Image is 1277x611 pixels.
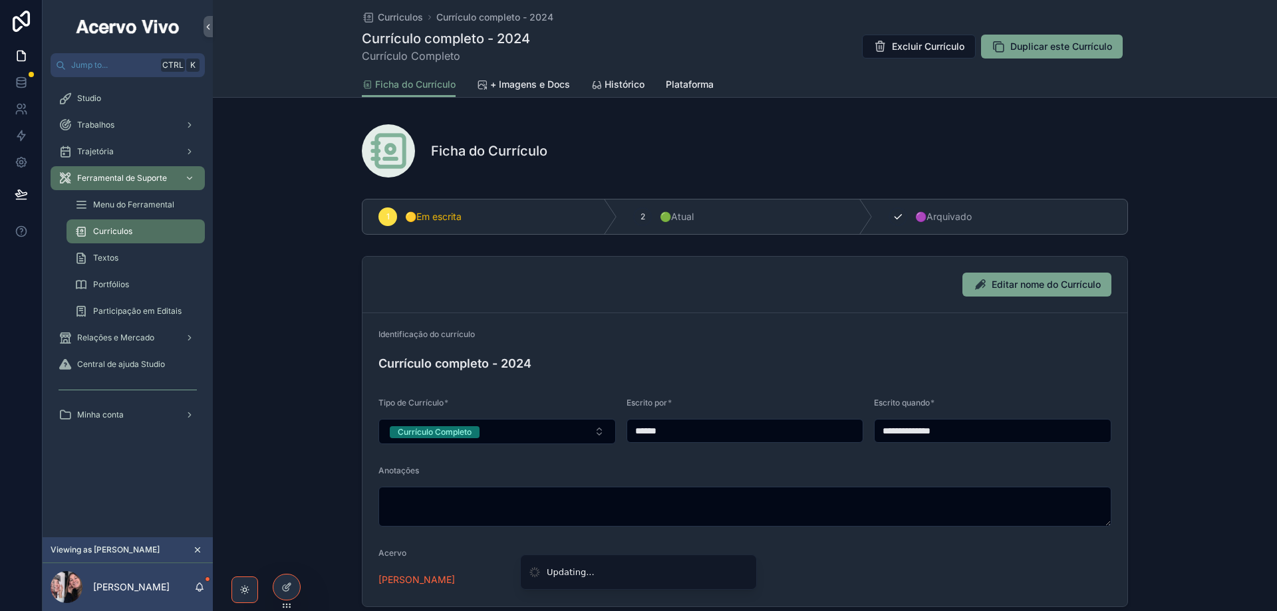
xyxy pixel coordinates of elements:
[666,72,714,99] a: Plataforma
[67,299,205,323] a: Participação em Editais
[51,352,205,376] a: Central de ajuda Studio
[605,78,644,91] span: Histórico
[77,146,114,157] span: Trajetória
[67,219,205,243] a: Curriculos
[386,211,390,222] span: 1
[627,398,667,408] span: Escrito por
[51,113,205,137] a: Trabalhos
[378,398,444,408] span: Tipo de Currículo
[77,359,165,370] span: Central de ajuda Studio
[93,279,129,290] span: Portfólios
[981,35,1123,59] button: Duplicar este Currículo
[77,410,124,420] span: Minha conta
[93,306,182,316] span: Participação em Editais
[915,210,972,223] span: 🟣Arquivado
[405,210,462,223] span: 🟡Em escrita
[51,545,160,555] span: Viewing as [PERSON_NAME]
[74,16,182,37] img: App logo
[666,78,714,91] span: Plataforma
[547,566,595,579] div: Updating...
[640,211,645,222] span: 2
[51,403,205,427] a: Minha conta
[161,59,185,72] span: Ctrl
[188,60,198,70] span: K
[362,48,530,64] span: Currículo Completo
[93,226,132,237] span: Curriculos
[378,465,419,475] span: Anotações
[71,60,156,70] span: Jump to...
[378,11,423,24] span: Curriculos
[378,573,455,586] a: [PERSON_NAME]
[51,86,205,110] a: Studio
[67,273,205,297] a: Portfólios
[77,120,114,130] span: Trabalhos
[51,140,205,164] a: Trajetória
[490,78,570,91] span: + Imagens e Docs
[67,246,205,270] a: Textos
[51,326,205,350] a: Relações e Mercado
[477,72,570,99] a: + Imagens e Docs
[375,78,456,91] span: Ficha do Currículo
[660,210,694,223] span: 🟢Atual
[591,72,644,99] a: Histórico
[362,29,530,48] h1: Currículo completo - 2024
[378,548,406,558] span: Acervo
[51,166,205,190] a: Ferramental de Suporte
[362,72,456,98] a: Ficha do Currículo
[431,142,547,160] h1: Ficha do Currículo
[77,93,101,104] span: Studio
[862,35,976,59] button: Excluir Currículo
[77,332,154,343] span: Relações e Mercado
[874,398,930,408] span: Escrito quando
[962,273,1111,297] button: Editar nome do Currículo
[362,11,423,24] a: Curriculos
[51,53,205,77] button: Jump to...CtrlK
[93,199,174,210] span: Menu do Ferramental
[892,40,964,53] span: Excluir Currículo
[93,253,118,263] span: Textos
[378,419,616,444] button: Select Button
[77,173,167,183] span: Ferramental de Suporte
[992,278,1101,291] span: Editar nome do Currículo
[378,329,475,339] span: Identificação do currículo
[43,77,213,444] div: scrollable content
[93,580,170,594] p: [PERSON_NAME]
[378,354,1111,372] h4: Currículo completo - 2024
[436,11,553,24] a: Currículo completo - 2024
[67,193,205,217] a: Menu do Ferramental
[398,426,472,438] div: Currículo Completo
[1010,40,1112,53] span: Duplicar este Currículo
